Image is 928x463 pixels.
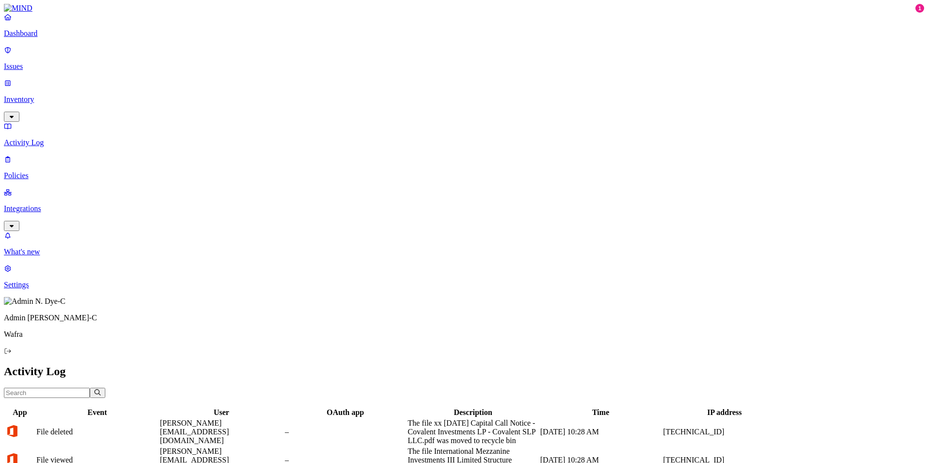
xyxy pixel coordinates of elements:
[5,408,34,417] div: App
[4,122,924,147] a: Activity Log
[4,62,924,71] p: Issues
[160,419,229,445] span: [PERSON_NAME][EMAIL_ADDRESS][DOMAIN_NAME]
[4,330,924,339] p: Wafra
[663,428,786,436] div: [TECHNICAL_ID]
[4,314,924,322] p: Admin [PERSON_NAME]-C
[4,365,924,378] h2: Activity Log
[4,388,90,398] input: Search
[408,408,538,417] div: Description
[4,204,924,213] p: Integrations
[4,248,924,256] p: What's new
[4,46,924,71] a: Issues
[285,408,406,417] div: OAuth app
[285,428,289,436] span: –
[4,95,924,104] p: Inventory
[4,155,924,180] a: Policies
[4,231,924,256] a: What's new
[4,171,924,180] p: Policies
[4,29,924,38] p: Dashboard
[4,79,924,120] a: Inventory
[4,13,924,38] a: Dashboard
[540,408,661,417] div: Time
[36,408,158,417] div: Event
[540,428,599,436] span: [DATE] 10:28 AM
[36,428,158,436] div: File deleted
[408,419,538,445] div: The file xx [DATE] Capital Call Notice - Covalent Investments LP - Covalent SLP LLC.pdf was moved...
[915,4,924,13] div: 1
[4,188,924,230] a: Integrations
[4,138,924,147] p: Activity Log
[4,4,924,13] a: MIND
[5,424,19,438] img: office-365
[4,297,66,306] img: Admin N. Dye-C
[160,408,283,417] div: User
[663,408,786,417] div: IP address
[4,4,33,13] img: MIND
[4,281,924,289] p: Settings
[4,264,924,289] a: Settings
